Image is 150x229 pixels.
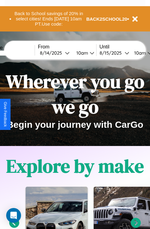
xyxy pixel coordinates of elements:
[131,50,148,56] div: 10am
[38,50,71,56] button: 8/14/2025
[100,50,125,56] div: 8 / 15 / 2025
[73,50,90,56] div: 10am
[38,44,96,50] label: From
[40,50,65,56] div: 8 / 14 / 2025
[11,9,86,28] button: Back to School savings of 20% in select cities! Ends [DATE] 10am PT.Use code:
[3,102,7,127] div: Give Feedback
[6,153,144,179] h1: Explore by make
[86,16,127,22] b: BACK2SCHOOL20
[6,208,21,223] div: Open Intercom Messenger
[71,50,96,56] button: 10am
